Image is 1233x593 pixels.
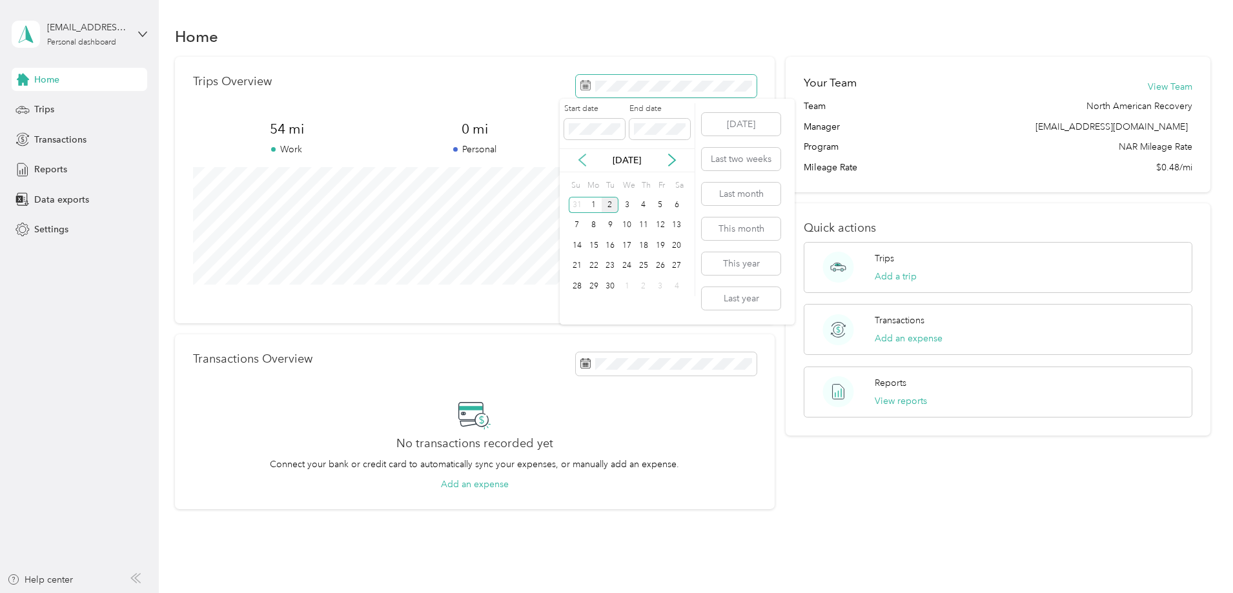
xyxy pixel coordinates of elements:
[396,437,553,450] h2: No transactions recorded yet
[875,376,906,390] p: Reports
[602,258,618,274] div: 23
[193,75,272,88] p: Trips Overview
[1156,161,1192,174] span: $0.48/mi
[640,177,652,195] div: Th
[602,217,618,234] div: 9
[875,270,917,283] button: Add a trip
[875,394,927,408] button: View reports
[34,163,67,176] span: Reports
[602,197,618,213] div: 2
[702,217,780,240] button: This month
[175,30,218,43] h1: Home
[602,278,618,294] div: 30
[1086,99,1192,113] span: North American Recovery
[586,177,600,195] div: Mo
[804,120,840,134] span: Manager
[47,39,116,46] div: Personal dashboard
[668,278,685,294] div: 4
[1119,140,1192,154] span: NAR Mileage Rate
[668,237,685,254] div: 20
[193,352,312,366] p: Transactions Overview
[1148,80,1192,94] button: View Team
[618,237,635,254] div: 17
[569,217,586,234] div: 7
[804,99,826,113] span: Team
[673,177,685,195] div: Sa
[569,237,586,254] div: 14
[652,217,669,234] div: 12
[702,287,780,310] button: Last year
[656,177,668,195] div: Fr
[586,197,602,213] div: 1
[618,217,635,234] div: 10
[569,177,581,195] div: Su
[569,197,586,213] div: 31
[702,252,780,275] button: This year
[875,252,894,265] p: Trips
[600,154,654,167] p: [DATE]
[604,177,616,195] div: Tu
[1161,521,1233,593] iframe: Everlance-gr Chat Button Frame
[270,457,679,471] p: Connect your bank or credit card to automatically sync your expenses, or manually add an expense.
[34,103,54,116] span: Trips
[668,217,685,234] div: 13
[618,258,635,274] div: 24
[569,278,586,294] div: 28
[441,477,509,491] button: Add an expense
[804,140,839,154] span: Program
[564,103,625,115] label: Start date
[668,258,685,274] div: 27
[586,217,602,234] div: 8
[635,237,652,254] div: 18
[34,73,59,86] span: Home
[34,133,87,146] span: Transactions
[586,237,602,254] div: 15
[602,237,618,254] div: 16
[635,197,652,213] div: 4
[629,103,690,115] label: End date
[875,314,924,327] p: Transactions
[702,183,780,205] button: Last month
[668,197,685,213] div: 6
[652,237,669,254] div: 19
[1035,121,1188,132] span: [EMAIL_ADDRESS][DOMAIN_NAME]
[381,120,569,138] span: 0 mi
[34,223,68,236] span: Settings
[7,573,73,587] button: Help center
[34,193,89,206] span: Data exports
[804,221,1192,235] p: Quick actions
[804,161,857,174] span: Mileage Rate
[652,197,669,213] div: 5
[586,258,602,274] div: 22
[635,217,652,234] div: 11
[618,197,635,213] div: 3
[635,278,652,294] div: 2
[193,120,381,138] span: 54 mi
[652,258,669,274] div: 26
[804,75,857,91] h2: Your Team
[652,278,669,294] div: 3
[569,258,586,274] div: 21
[193,143,381,156] p: Work
[381,143,569,156] p: Personal
[618,278,635,294] div: 1
[620,177,635,195] div: We
[47,21,128,34] div: [EMAIL_ADDRESS][DOMAIN_NAME]
[635,258,652,274] div: 25
[702,113,780,136] button: [DATE]
[875,332,943,345] button: Add an expense
[702,148,780,170] button: Last two weeks
[586,278,602,294] div: 29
